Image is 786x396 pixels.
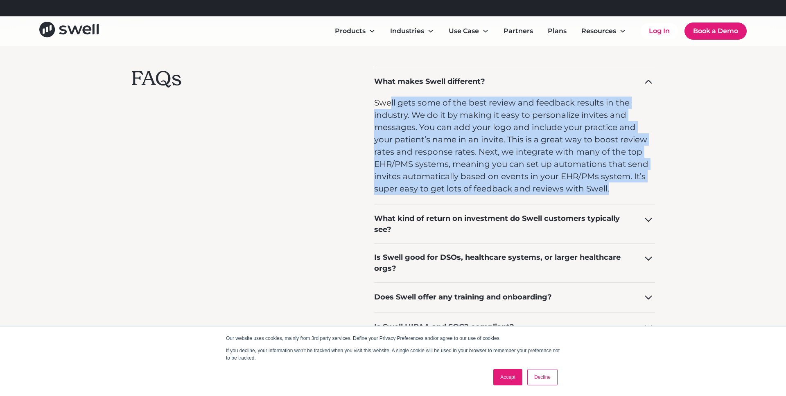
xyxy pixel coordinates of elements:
div: Industries [384,23,440,39]
div: Products [328,23,382,39]
div: What makes Swell different? [374,76,485,87]
div: Industries [390,26,424,36]
a: Log In [641,23,678,39]
div: Is Swell HIPAA and SOC2 compliant? [374,322,514,333]
a: Accept [493,369,522,385]
div: Use Case [449,26,479,36]
div: Products [335,26,366,36]
div: Resources [581,26,616,36]
div: Is Swell good for DSOs, healthcare systems, or larger healthcare orgs? [374,252,632,274]
div: Does Swell offer any training and onboarding? [374,292,552,303]
div: Resources [575,23,632,39]
a: Book a Demo [684,22,747,40]
p: If you decline, your information won’t be tracked when you visit this website. A single cookie wi... [226,347,560,362]
div: What kind of return on investment do Swell customers typically see? [374,213,632,235]
a: home [39,22,99,40]
a: Decline [527,369,558,385]
p: Our website uses cookies, mainly from 3rd party services. Define your Privacy Preferences and/or ... [226,335,560,342]
a: Partners [497,23,540,39]
div: Use Case [442,23,495,39]
a: Plans [541,23,573,39]
h2: FAQs [131,67,341,90]
p: Swell gets some of the best review and feedback results in the industry. We do it by making it ea... [374,97,655,195]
